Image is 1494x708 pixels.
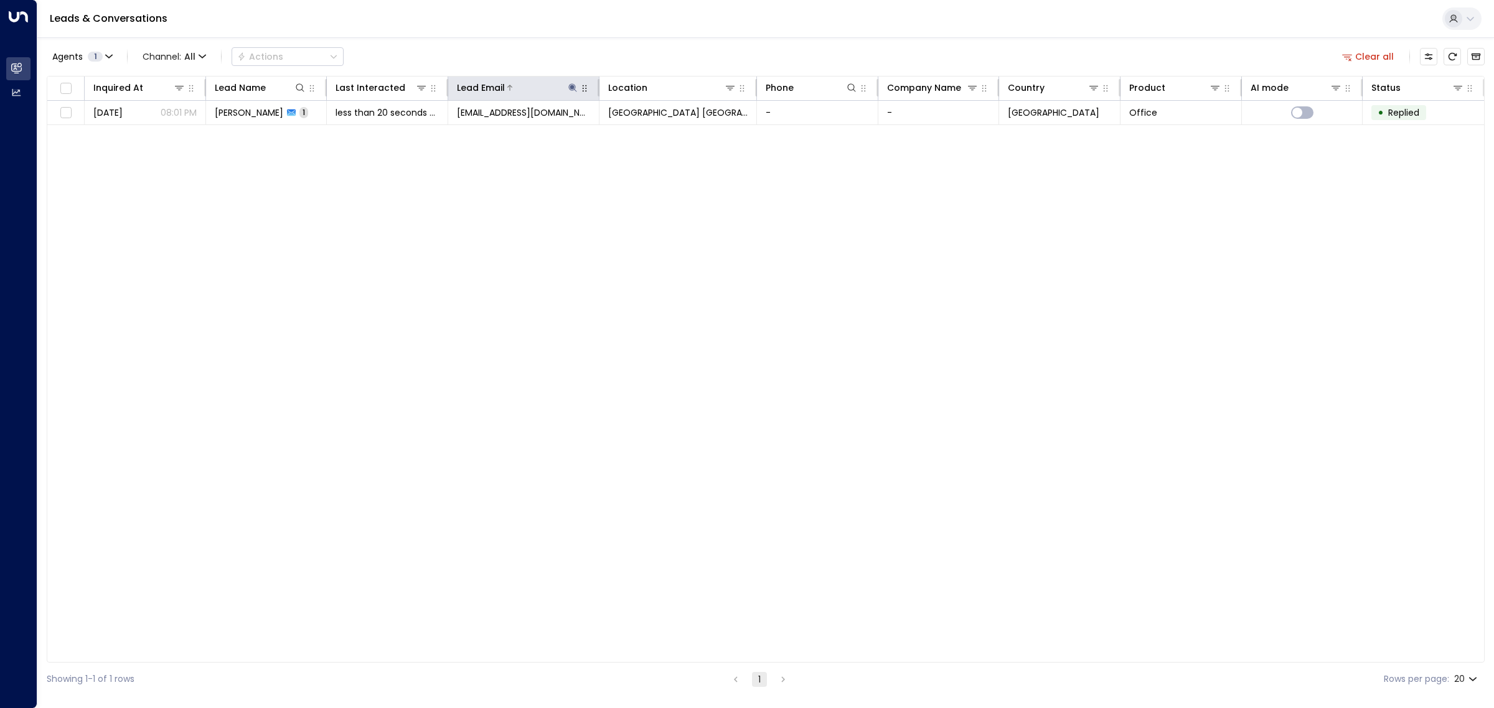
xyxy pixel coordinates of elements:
[752,672,767,687] button: page 1
[878,101,1000,124] td: -
[88,52,103,62] span: 1
[1378,102,1384,123] div: •
[1129,106,1157,119] span: Office
[887,80,979,95] div: Company Name
[232,47,344,66] button: Actions
[766,80,858,95] div: Phone
[457,80,505,95] div: Lead Email
[766,80,794,95] div: Phone
[50,11,167,26] a: Leads & Conversations
[299,107,308,118] span: 1
[1008,80,1100,95] div: Country
[1251,80,1289,95] div: AI mode
[336,106,439,119] span: less than 20 seconds ago
[215,80,307,95] div: Lead Name
[138,48,211,65] button: Channel:All
[93,80,186,95] div: Inquired At
[1251,80,1343,95] div: AI mode
[1467,48,1485,65] button: Archived Leads
[457,106,590,119] span: adeil354@outlook.com
[232,47,344,66] div: Button group with a nested menu
[336,80,428,95] div: Last Interacted
[47,48,117,65] button: Agents1
[1371,80,1401,95] div: Status
[336,80,405,95] div: Last Interacted
[1384,673,1449,686] label: Rows per page:
[47,673,134,686] div: Showing 1-1 of 1 rows
[1388,106,1419,119] span: Replied
[1008,80,1045,95] div: Country
[93,80,143,95] div: Inquired At
[58,81,73,96] span: Toggle select all
[52,52,83,61] span: Agents
[1129,80,1221,95] div: Product
[1129,80,1165,95] div: Product
[608,106,748,119] span: Space Station Castle Bromwich
[93,106,123,119] span: Yesterday
[1371,80,1464,95] div: Status
[887,80,961,95] div: Company Name
[138,48,211,65] span: Channel:
[457,80,579,95] div: Lead Email
[215,106,283,119] span: Sohail Adeil
[757,101,878,124] td: -
[237,51,283,62] div: Actions
[215,80,266,95] div: Lead Name
[58,105,73,121] span: Toggle select row
[184,52,195,62] span: All
[161,106,197,119] p: 08:01 PM
[1420,48,1437,65] button: Customize
[728,671,791,687] nav: pagination navigation
[608,80,647,95] div: Location
[1337,48,1399,65] button: Clear all
[608,80,736,95] div: Location
[1008,106,1099,119] span: United Kingdom
[1454,670,1480,688] div: 20
[1444,48,1461,65] span: Refresh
